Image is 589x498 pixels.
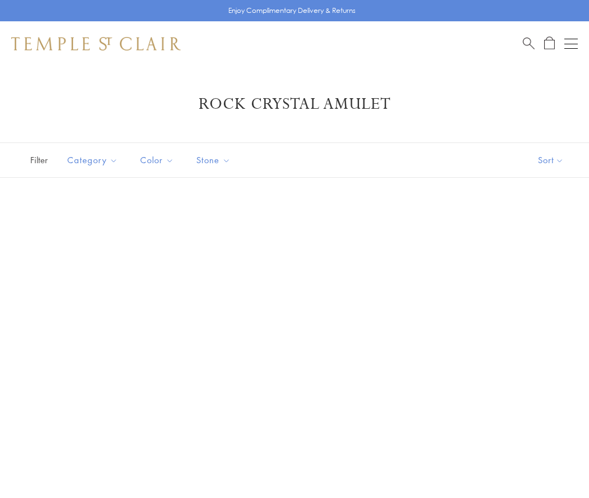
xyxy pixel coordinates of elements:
[544,36,555,50] a: Open Shopping Bag
[523,36,535,50] a: Search
[132,147,182,173] button: Color
[513,143,589,177] button: Show sort by
[191,153,239,167] span: Stone
[59,147,126,173] button: Category
[188,147,239,173] button: Stone
[11,37,181,50] img: Temple St. Clair
[28,94,561,114] h1: Rock Crystal Amulet
[228,5,356,16] p: Enjoy Complimentary Delivery & Returns
[62,153,126,167] span: Category
[135,153,182,167] span: Color
[564,37,578,50] button: Open navigation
